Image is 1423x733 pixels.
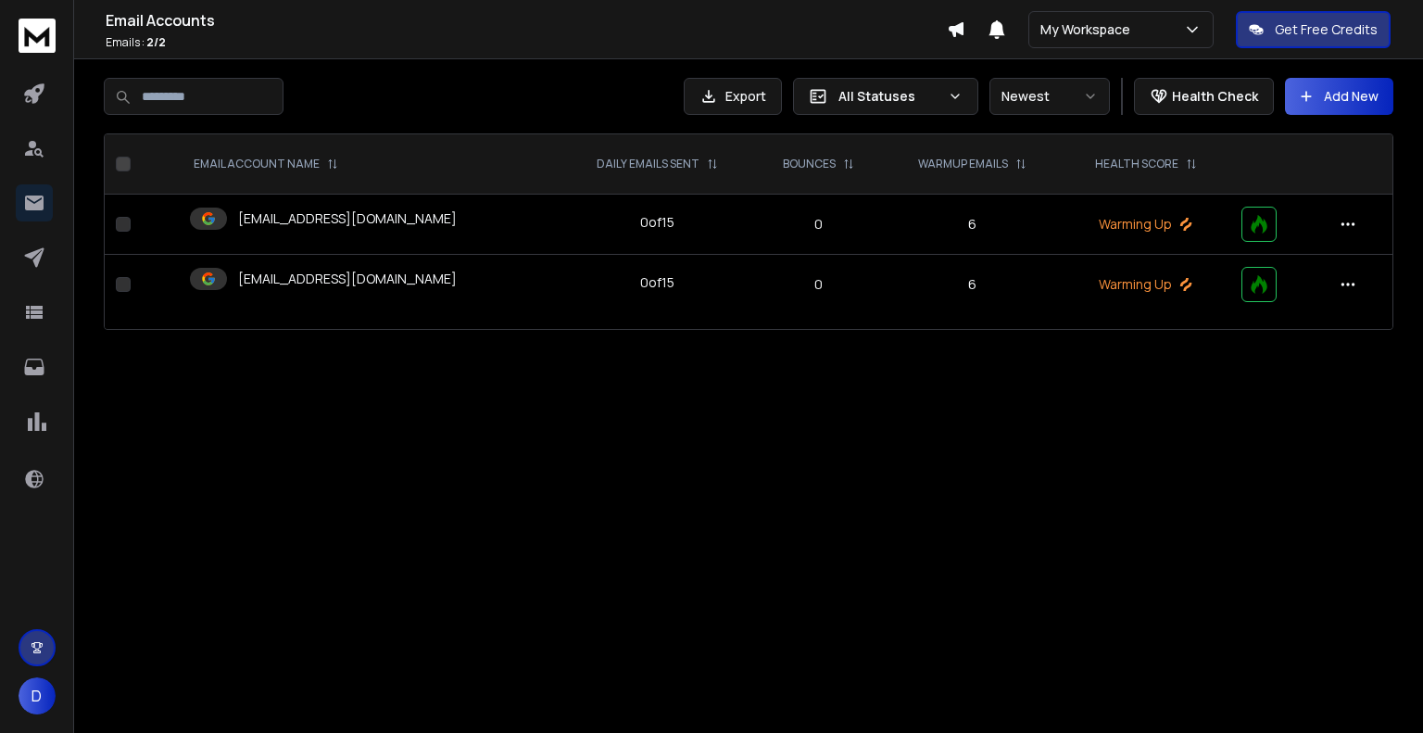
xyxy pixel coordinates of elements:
p: Warming Up [1073,275,1220,294]
p: BOUNCES [783,157,836,171]
p: [EMAIL_ADDRESS][DOMAIN_NAME] [238,209,457,228]
img: logo [19,19,56,53]
div: EMAIL ACCOUNT NAME [194,157,338,171]
p: Get Free Credits [1275,20,1378,39]
p: WARMUP EMAILS [918,157,1008,171]
p: 0 [765,275,873,294]
p: All Statuses [838,87,940,106]
div: 0 of 15 [640,273,674,292]
button: Health Check [1134,78,1274,115]
button: Add New [1285,78,1393,115]
button: D [19,677,56,714]
button: Export [684,78,782,115]
div: 0 of 15 [640,213,674,232]
p: [EMAIL_ADDRESS][DOMAIN_NAME] [238,270,457,288]
h1: Email Accounts [106,9,947,32]
p: Health Check [1172,87,1258,106]
p: Warming Up [1073,215,1220,234]
td: 6 [884,255,1062,315]
p: DAILY EMAILS SENT [597,157,699,171]
td: 6 [884,195,1062,255]
span: 2 / 2 [146,34,166,50]
p: Emails : [106,35,947,50]
p: 0 [765,215,873,234]
p: My Workspace [1040,20,1138,39]
p: HEALTH SCORE [1095,157,1178,171]
button: Get Free Credits [1236,11,1391,48]
button: Newest [989,78,1110,115]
